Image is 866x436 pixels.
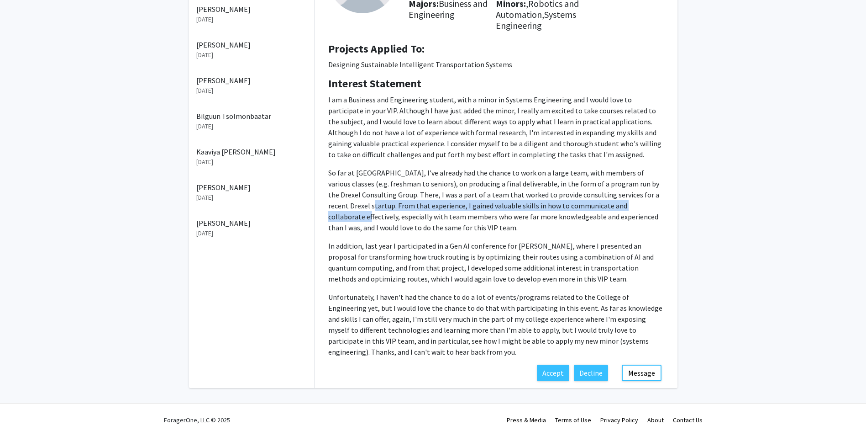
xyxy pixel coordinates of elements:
[328,59,664,70] p: Designing Sustainable Intelligent Transportation Systems
[196,193,307,202] p: [DATE]
[574,365,608,381] button: Decline
[507,416,546,424] a: Press & Media
[164,404,230,436] div: ForagerOne, LLC © 2025
[196,75,307,86] p: [PERSON_NAME]
[328,76,421,90] b: Interest Statement
[328,167,664,233] p: So far at [GEOGRAPHIC_DATA], I've already had the chance to work on a large team, with members of...
[537,365,569,381] button: Accept
[196,218,307,229] p: [PERSON_NAME]
[673,416,703,424] a: Contact Us
[328,42,425,56] b: Projects Applied To:
[196,39,307,50] p: [PERSON_NAME]
[555,416,591,424] a: Terms of Use
[328,94,664,160] p: I am a Business and Engineering student, with a minor in Systems Engineering and I would love to ...
[600,416,638,424] a: Privacy Policy
[196,15,307,24] p: [DATE]
[196,111,307,122] p: Bilguun Tsolmonbaatar
[196,157,307,167] p: [DATE]
[196,122,307,131] p: [DATE]
[196,182,307,193] p: [PERSON_NAME]
[496,9,576,31] span: Systems Engineering
[196,229,307,238] p: [DATE]
[647,416,664,424] a: About
[7,395,39,429] iframe: Chat
[622,365,661,381] button: Message
[196,146,307,157] p: Kaaviya [PERSON_NAME]
[196,86,307,96] p: [DATE]
[196,4,307,15] p: [PERSON_NAME]
[328,240,664,284] p: In addition, last year I participated in a Gen AI conference for [PERSON_NAME], where I presented...
[196,50,307,60] p: [DATE]
[328,292,664,357] p: Unfortunately, I haven't had the chance to do a lot of events/programs related to the College of ...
